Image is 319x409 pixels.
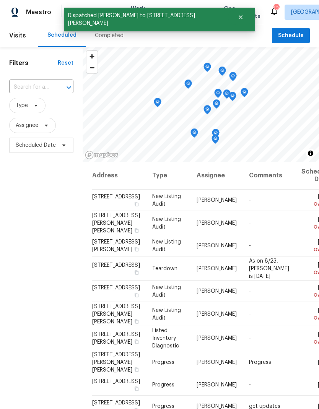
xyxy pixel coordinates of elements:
div: Map marker [218,67,226,78]
button: Zoom in [86,51,98,62]
span: Dispatched [PERSON_NAME] to [STREET_ADDRESS][PERSON_NAME] [64,8,228,31]
span: [STREET_ADDRESS][PERSON_NAME] [92,331,140,344]
div: Map marker [213,99,220,111]
span: Progress [152,382,174,388]
div: Map marker [212,129,220,141]
span: Geo Assignments [224,5,260,20]
div: Reset [58,59,73,67]
span: Assignee [16,122,38,129]
span: [PERSON_NAME] [197,289,237,294]
button: Copy Address [133,385,140,392]
button: Copy Address [133,366,140,373]
button: Open [63,82,74,93]
div: Map marker [229,92,236,104]
span: [STREET_ADDRESS][PERSON_NAME][PERSON_NAME] [92,352,140,372]
span: [STREET_ADDRESS] [92,262,140,268]
div: Map marker [223,89,231,101]
th: Address [92,162,146,190]
span: [STREET_ADDRESS][PERSON_NAME] [92,239,140,252]
span: [PERSON_NAME] [197,243,237,248]
input: Search for an address... [9,81,52,93]
span: Progress [249,359,271,365]
span: Maestro [26,8,51,16]
span: Listed Inventory Diagnostic [152,328,179,348]
span: Scheduled Date [16,141,56,149]
span: New Listing Audit [152,307,181,320]
span: Toggle attribution [308,149,313,157]
span: Progress [152,359,174,365]
span: Progress [152,404,174,409]
span: [STREET_ADDRESS] [92,285,140,291]
div: Map marker [241,88,248,100]
div: 10 [273,5,279,12]
span: - [249,382,251,388]
div: Map marker [214,89,222,101]
div: Completed [95,32,124,39]
span: [PERSON_NAME] [197,382,237,388]
span: get updates [249,404,280,409]
span: [PERSON_NAME] [197,220,237,226]
span: - [249,198,251,203]
span: - [249,335,251,341]
span: [PERSON_NAME] [197,198,237,203]
div: Map marker [203,63,211,75]
a: Mapbox homepage [85,151,119,159]
span: [PERSON_NAME] [197,359,237,365]
span: [STREET_ADDRESS][PERSON_NAME][PERSON_NAME] [92,304,140,324]
th: Assignee [190,162,243,190]
button: Toggle attribution [306,149,315,158]
button: Schedule [272,28,310,44]
div: Map marker [190,128,198,140]
span: [STREET_ADDRESS] [92,379,140,384]
span: [PERSON_NAME] [197,266,237,271]
button: Copy Address [133,292,140,299]
span: Type [16,102,28,109]
span: Schedule [278,31,304,41]
span: Work Orders [131,5,150,20]
span: - [249,220,251,226]
span: [PERSON_NAME] [197,335,237,341]
div: Scheduled [47,31,76,39]
span: [STREET_ADDRESS][PERSON_NAME][PERSON_NAME] [92,213,140,233]
h1: Filters [9,59,58,67]
span: As on 8/23, [PERSON_NAME] is [DATE] [249,258,289,279]
div: Map marker [154,98,161,110]
th: Comments [243,162,295,190]
span: [PERSON_NAME] [197,404,237,409]
span: [STREET_ADDRESS] [92,194,140,200]
button: Zoom out [86,62,98,73]
button: Copy Address [133,338,140,345]
span: [PERSON_NAME] [197,311,237,316]
div: Map marker [229,72,237,84]
div: Map marker [203,105,211,117]
button: Close [228,10,253,25]
span: - [249,289,251,294]
button: Copy Address [133,269,140,276]
button: Copy Address [133,318,140,325]
span: - [249,243,251,248]
span: - [249,311,251,316]
div: Map marker [212,135,219,146]
span: Visits [9,27,26,44]
span: New Listing Audit [152,285,181,298]
div: Map marker [184,80,192,91]
span: [STREET_ADDRESS] [92,400,140,406]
